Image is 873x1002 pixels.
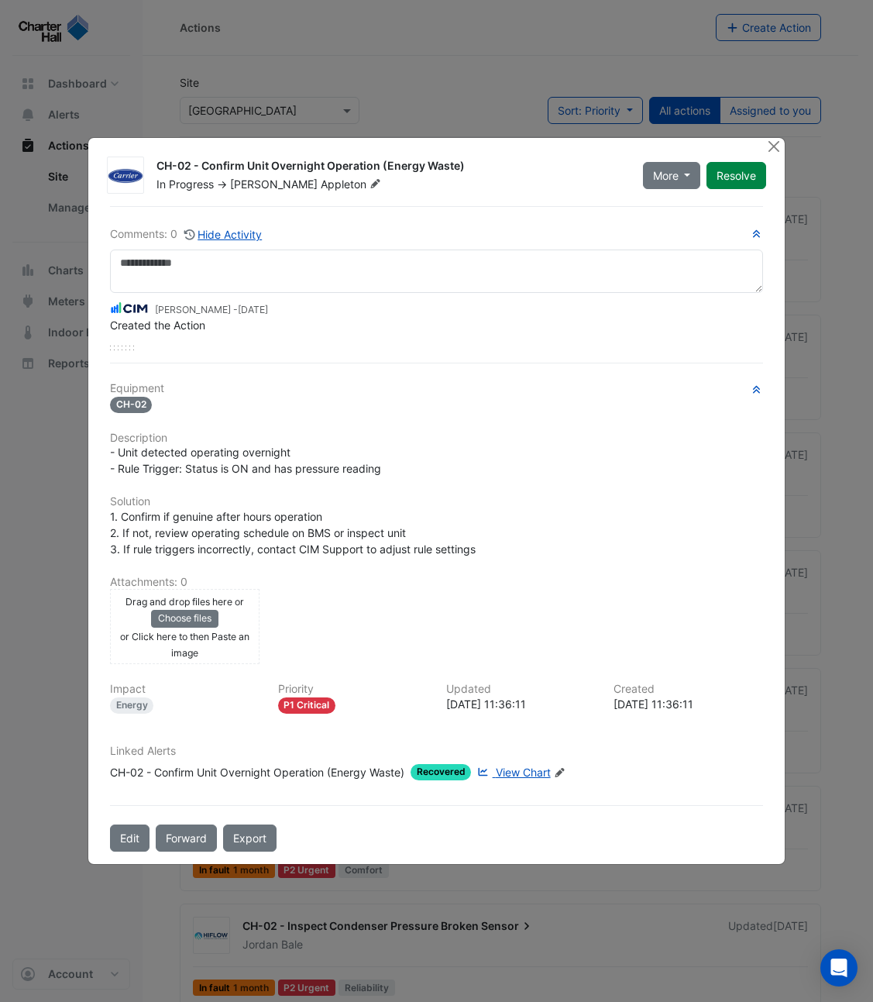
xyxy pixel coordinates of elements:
[110,683,259,696] h6: Impact
[110,319,205,332] span: Created the Action
[108,168,143,184] img: Carrier
[446,683,596,696] h6: Updated
[765,138,782,154] button: Close
[156,158,624,177] div: CH-02 - Confirm Unit Overnight Operation (Energy Waste)
[230,177,318,191] span: [PERSON_NAME]
[110,697,154,714] div: Energy
[278,697,336,714] div: P1 Critical
[217,177,227,191] span: ->
[110,825,150,852] button: Edit
[321,177,384,192] span: Appleton
[110,576,764,589] h6: Attachments: 0
[156,825,217,852] button: Forward
[554,767,565,779] fa-icon: Edit Linked Alerts
[184,226,263,243] button: Hide Activity
[110,495,764,508] h6: Solution
[614,683,763,696] h6: Created
[614,696,763,712] div: [DATE] 11:36:11
[110,226,263,243] div: Comments: 0
[278,683,428,696] h6: Priority
[120,631,249,659] small: or Click here to then Paste an image
[643,162,701,189] button: More
[653,167,679,184] span: More
[446,696,596,712] div: [DATE] 11:36:11
[411,764,472,780] span: Recovered
[125,596,244,608] small: Drag and drop files here or
[156,177,214,191] span: In Progress
[110,382,764,395] h6: Equipment
[110,510,476,556] span: 1. Confirm if genuine after hours operation 2. If not, review operating schedule on BMS or inspec...
[110,300,149,317] img: CIM
[110,446,381,475] span: - Unit detected operating overnight - Rule Trigger: Status is ON and has pressure reading
[110,764,404,780] div: CH-02 - Confirm Unit Overnight Operation (Energy Waste)
[223,825,277,852] a: Export
[496,766,551,779] span: View Chart
[706,162,766,189] button: Resolve
[110,432,764,445] h6: Description
[820,949,858,987] div: Open Intercom Messenger
[155,303,268,317] small: [PERSON_NAME] -
[110,397,153,413] span: CH-02
[151,610,218,627] button: Choose files
[110,745,764,758] h6: Linked Alerts
[474,764,550,780] a: View Chart
[238,304,268,315] span: 2025-10-03 11:36:11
